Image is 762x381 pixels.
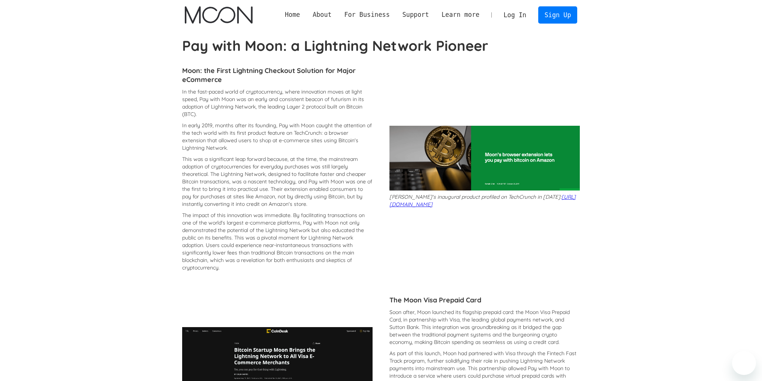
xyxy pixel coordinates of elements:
[497,7,533,23] a: Log In
[182,88,373,118] p: In the fast-paced world of cryptocurrency, where innovation moves at light speed, Pay with Moon w...
[182,155,373,208] p: This was a significant leap forward because, at the time, the mainstream adoption of cryptocurren...
[442,10,479,19] div: Learn more
[278,10,306,19] a: Home
[338,10,396,19] div: For Business
[435,10,486,19] div: Learn more
[402,10,429,19] div: Support
[538,6,577,23] a: Sign Up
[182,37,580,54] h1: Pay with Moon: a Lightning Network Pioneer
[389,193,580,208] p: [PERSON_NAME]'s inaugural product profiled on TechCrunch in [DATE]:
[182,211,373,271] p: The impact of this innovation was immediate. By facilitating transactions on one of the world's l...
[732,351,756,375] iframe: Botón para iniciar la ventana de mensajería
[182,122,373,152] p: In early 2019, months after its founding, Pay with Moon caught the attention of the tech world wi...
[344,10,389,19] div: For Business
[389,308,580,346] p: Soon after, Moon launched its flagship prepaid card: the Moon Visa Prepaid Card, in partnership w...
[389,193,576,208] a: [URL][DOMAIN_NAME]
[185,6,253,24] a: home
[306,10,338,19] div: About
[313,10,332,19] div: About
[185,6,253,24] img: Moon Logo
[396,10,435,19] div: Support
[182,66,373,84] h4: Moon: the First Lightning Checkout Solution for Major eCommerce
[389,296,580,305] h4: The Moon Visa Prepaid Card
